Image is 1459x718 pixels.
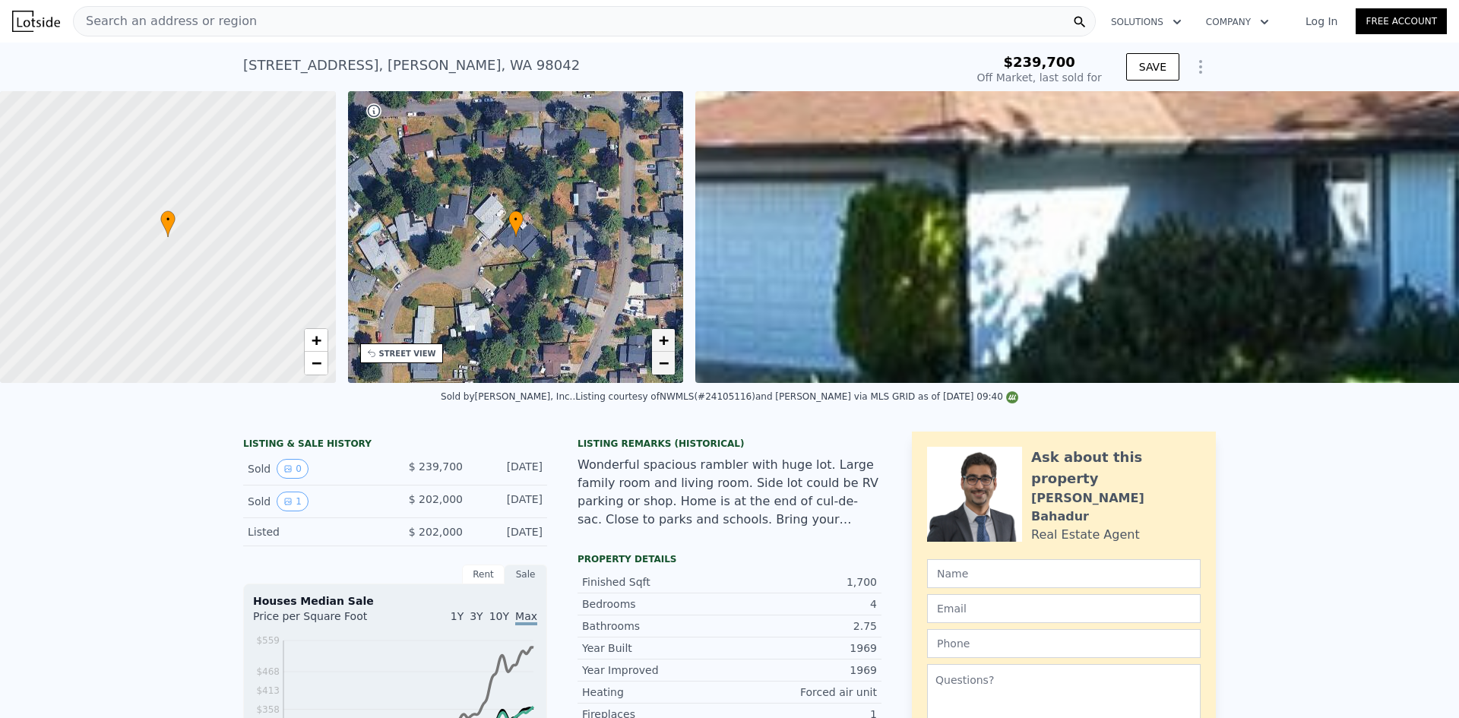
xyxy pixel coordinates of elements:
tspan: $559 [256,635,280,646]
span: $ 202,000 [409,526,463,538]
img: Lotside [12,11,60,32]
span: Max [515,610,537,625]
a: Zoom out [305,352,328,375]
span: − [659,353,669,372]
div: 1,700 [729,574,877,590]
div: Year Built [582,641,729,656]
div: Ask about this property [1031,447,1201,489]
span: $ 239,700 [409,460,463,473]
div: Sold [248,492,383,511]
button: Solutions [1099,8,1194,36]
span: • [160,213,176,226]
span: + [659,331,669,350]
button: Company [1194,8,1281,36]
span: Search an address or region [74,12,257,30]
div: Bathrooms [582,618,729,634]
div: Listing Remarks (Historical) [578,438,881,450]
div: • [160,210,176,237]
a: Log In [1287,14,1356,29]
a: Free Account [1356,8,1447,34]
img: NWMLS Logo [1006,391,1018,403]
div: Sold [248,459,383,479]
div: Wonderful spacious rambler with huge lot. Large family room and living room. Side lot could be RV... [578,456,881,529]
div: Sold by [PERSON_NAME], Inc. . [441,391,575,402]
span: • [508,213,524,226]
input: Email [927,594,1201,623]
button: View historical data [277,459,309,479]
tspan: $413 [256,685,280,696]
div: Rent [462,565,505,584]
span: + [311,331,321,350]
tspan: $468 [256,666,280,677]
div: [STREET_ADDRESS] , [PERSON_NAME] , WA 98042 [243,55,580,76]
span: $ 202,000 [409,493,463,505]
div: [DATE] [475,492,543,511]
div: Sale [505,565,547,584]
button: SAVE [1126,53,1179,81]
div: • [508,210,524,237]
span: 10Y [489,610,509,622]
input: Phone [927,629,1201,658]
span: − [311,353,321,372]
button: View historical data [277,492,309,511]
div: Houses Median Sale [253,593,537,609]
div: Heating [582,685,729,700]
div: [PERSON_NAME] Bahadur [1031,489,1201,526]
input: Name [927,559,1201,588]
div: Listed [248,524,383,539]
div: Forced air unit [729,685,877,700]
span: 3Y [470,610,483,622]
div: Real Estate Agent [1031,526,1140,544]
span: $239,700 [1003,54,1075,70]
div: [DATE] [475,524,543,539]
div: Finished Sqft [582,574,729,590]
button: Show Options [1185,52,1216,82]
div: LISTING & SALE HISTORY [243,438,547,453]
div: Property details [578,553,881,565]
div: Bedrooms [582,596,729,612]
a: Zoom in [652,329,675,352]
div: Listing courtesy of NWMLS (#24105116) and [PERSON_NAME] via MLS GRID as of [DATE] 09:40 [575,391,1018,402]
div: 4 [729,596,877,612]
div: [DATE] [475,459,543,479]
div: Off Market, last sold for [977,70,1102,85]
div: Year Improved [582,663,729,678]
div: Price per Square Foot [253,609,395,633]
div: 1969 [729,663,877,678]
div: 1969 [729,641,877,656]
a: Zoom in [305,329,328,352]
span: 1Y [451,610,464,622]
div: STREET VIEW [379,348,436,359]
tspan: $358 [256,704,280,715]
div: 2.75 [729,618,877,634]
a: Zoom out [652,352,675,375]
